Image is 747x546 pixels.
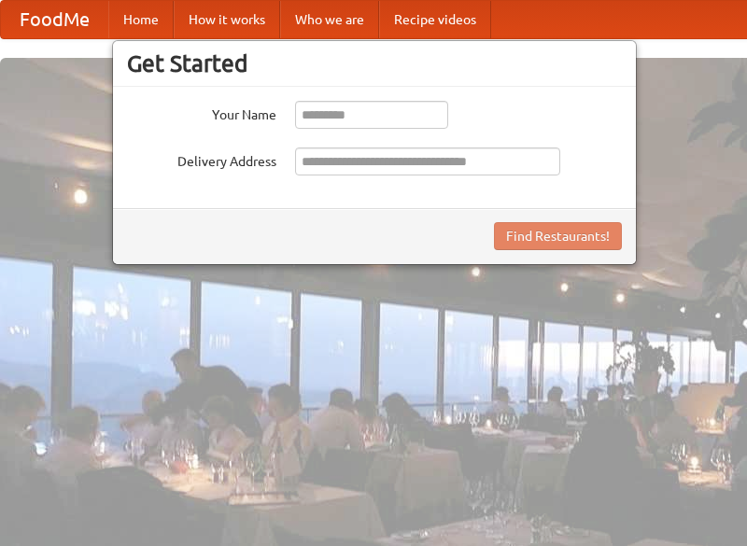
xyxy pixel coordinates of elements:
a: How it works [174,1,280,38]
button: Find Restaurants! [494,222,622,250]
label: Delivery Address [127,147,276,171]
h3: Get Started [127,49,622,77]
a: Who we are [280,1,379,38]
a: FoodMe [1,1,108,38]
label: Your Name [127,101,276,124]
a: Recipe videos [379,1,491,38]
a: Home [108,1,174,38]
